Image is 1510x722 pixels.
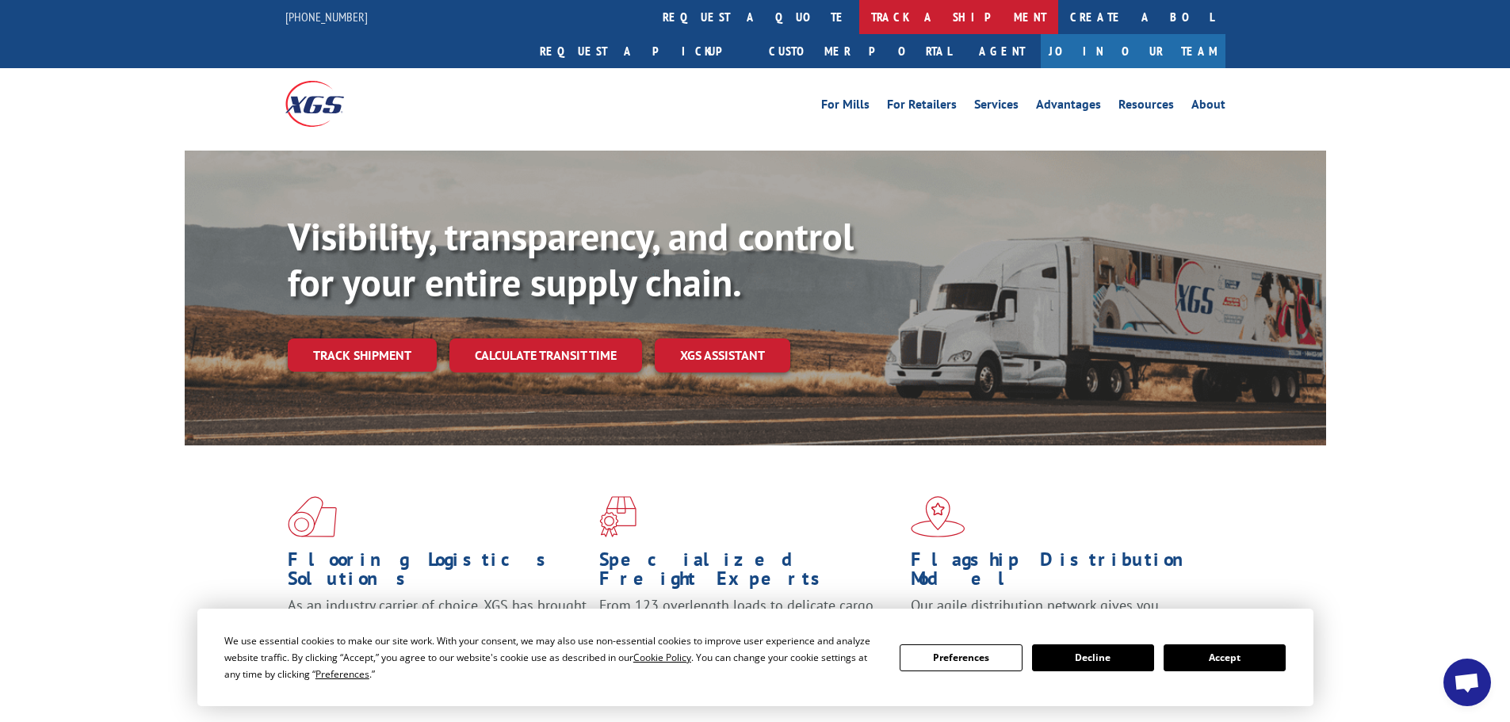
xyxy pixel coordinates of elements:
[1164,644,1286,671] button: Accept
[224,632,881,682] div: We use essential cookies to make our site work. With your consent, we may also use non-essential ...
[197,609,1313,706] div: Cookie Consent Prompt
[911,550,1210,596] h1: Flagship Distribution Model
[288,338,437,372] a: Track shipment
[288,596,587,652] span: As an industry carrier of choice, XGS has brought innovation and dedication to flooring logistics...
[963,34,1041,68] a: Agent
[1032,644,1154,671] button: Decline
[288,550,587,596] h1: Flooring Logistics Solutions
[599,596,899,667] p: From 123 overlength loads to delicate cargo, our experienced staff knows the best way to move you...
[633,651,691,664] span: Cookie Policy
[1041,34,1225,68] a: Join Our Team
[974,98,1019,116] a: Services
[449,338,642,372] a: Calculate transit time
[821,98,870,116] a: For Mills
[599,496,636,537] img: xgs-icon-focused-on-flooring-red
[887,98,957,116] a: For Retailers
[900,644,1022,671] button: Preferences
[911,496,965,537] img: xgs-icon-flagship-distribution-model-red
[315,667,369,681] span: Preferences
[1036,98,1101,116] a: Advantages
[599,550,899,596] h1: Specialized Freight Experts
[288,496,337,537] img: xgs-icon-total-supply-chain-intelligence-red
[911,596,1202,633] span: Our agile distribution network gives you nationwide inventory management on demand.
[757,34,963,68] a: Customer Portal
[1118,98,1174,116] a: Resources
[655,338,790,372] a: XGS ASSISTANT
[528,34,757,68] a: Request a pickup
[1191,98,1225,116] a: About
[285,9,368,25] a: [PHONE_NUMBER]
[288,212,854,307] b: Visibility, transparency, and control for your entire supply chain.
[1443,659,1491,706] a: Open chat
